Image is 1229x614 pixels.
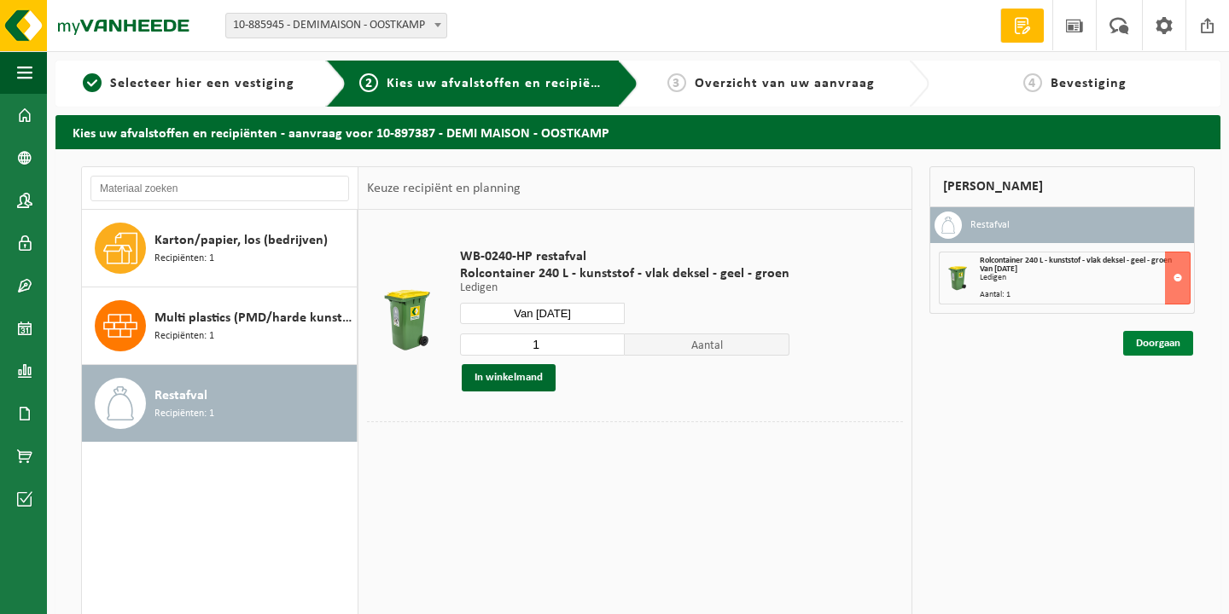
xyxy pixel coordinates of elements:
[82,287,358,365] button: Multi plastics (PMD/harde kunststoffen/spanbanden/EPS/folie naturel/folie gemengd) Recipiënten: 1
[358,167,529,210] div: Keuze recipiënt en planning
[1123,331,1193,356] a: Doorgaan
[225,13,447,38] span: 10-885945 - DEMIMAISON - OOSTKAMP
[460,303,625,324] input: Selecteer datum
[387,77,621,90] span: Kies uw afvalstoffen en recipiënten
[154,251,214,267] span: Recipiënten: 1
[64,73,312,94] a: 1Selecteer hier een vestiging
[980,256,1172,265] span: Rolcontainer 240 L - kunststof - vlak deksel - geel - groen
[83,73,102,92] span: 1
[154,230,328,251] span: Karton/papier, los (bedrijven)
[980,291,1190,299] div: Aantal: 1
[359,73,378,92] span: 2
[460,265,789,282] span: Rolcontainer 240 L - kunststof - vlak deksel - geel - groen
[462,364,556,391] button: In winkelmand
[154,406,214,422] span: Recipiënten: 1
[980,264,1017,274] strong: Van [DATE]
[460,248,789,265] span: WB-0240-HP restafval
[110,77,294,90] span: Selecteer hier een vestiging
[667,73,686,92] span: 3
[154,308,352,328] span: Multi plastics (PMD/harde kunststoffen/spanbanden/EPS/folie naturel/folie gemengd)
[82,365,358,442] button: Restafval Recipiënten: 1
[625,333,789,356] span: Aantal
[460,282,789,294] p: Ledigen
[929,166,1195,207] div: [PERSON_NAME]
[90,176,349,201] input: Materiaal zoeken
[695,77,875,90] span: Overzicht van uw aanvraag
[1023,73,1042,92] span: 4
[970,211,1010,239] h3: Restafval
[82,210,358,287] button: Karton/papier, los (bedrijven) Recipiënten: 1
[55,115,1220,148] h2: Kies uw afvalstoffen en recipiënten - aanvraag voor 10-897387 - DEMI MAISON - OOSTKAMP
[980,274,1190,282] div: Ledigen
[154,328,214,345] span: Recipiënten: 1
[226,14,446,38] span: 10-885945 - DEMIMAISON - OOSTKAMP
[1051,77,1127,90] span: Bevestiging
[154,385,207,406] span: Restafval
